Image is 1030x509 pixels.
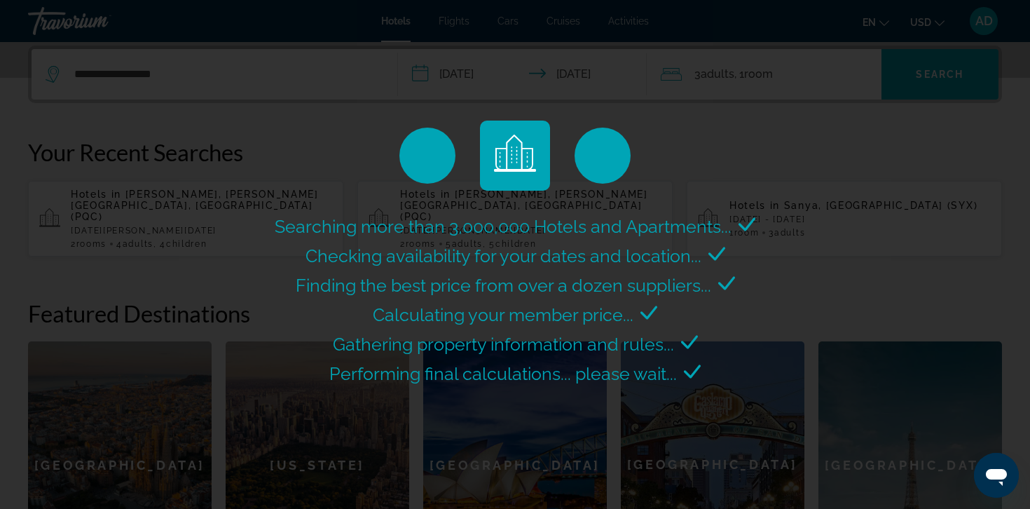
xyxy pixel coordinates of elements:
span: Performing final calculations... please wait... [329,363,677,384]
iframe: Кнопка запуска окна обмена сообщениями [974,453,1019,498]
span: Checking availability for your dates and location... [305,245,701,266]
span: Searching more than 3,000,000 Hotels and Apartments... [275,216,732,237]
span: Gathering property information and rules... [333,334,674,355]
span: Calculating your member price... [373,304,633,325]
span: Finding the best price from over a dozen suppliers... [296,275,711,296]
